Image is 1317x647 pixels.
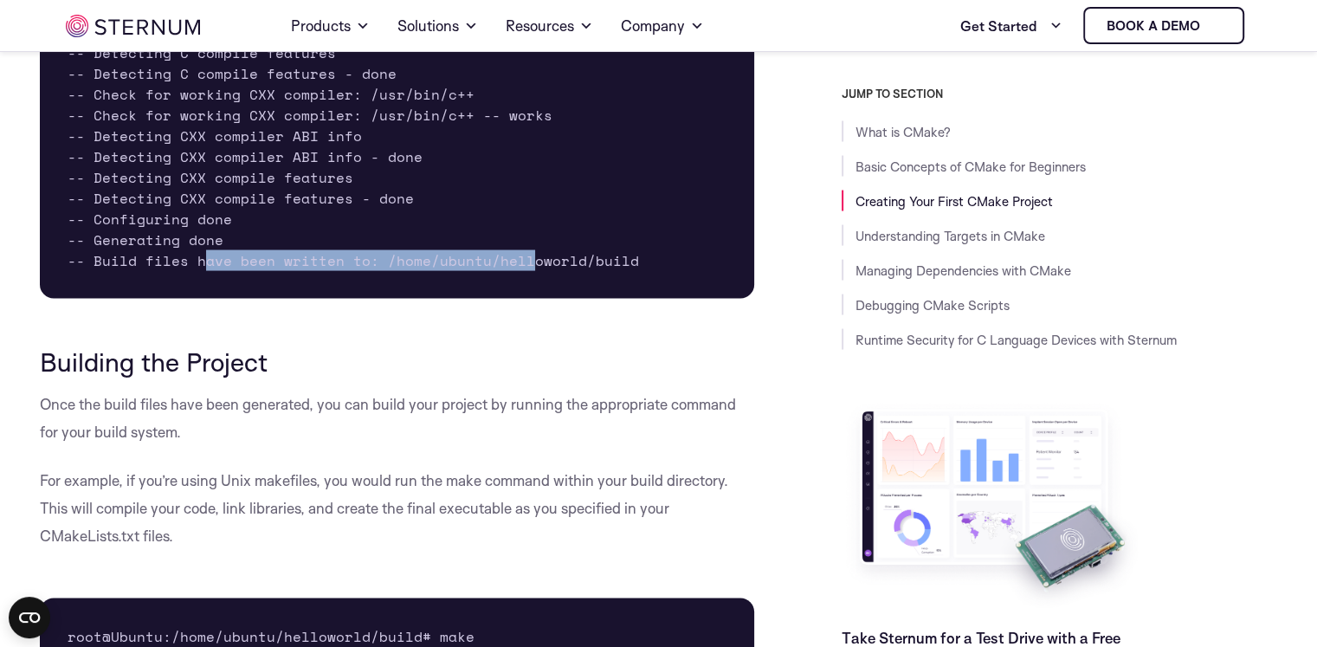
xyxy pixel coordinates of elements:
h3: Building the Project [40,347,755,377]
a: Managing Dependencies with CMake [855,262,1071,279]
a: Book a demo [1083,7,1244,44]
a: Solutions [397,2,478,50]
img: Take Sternum for a Test Drive with a Free Evaluation Kit [842,398,1145,614]
a: Products [291,2,370,50]
a: Resources [506,2,593,50]
a: What is CMake? [855,124,951,140]
img: sternum iot [1207,19,1221,33]
a: Basic Concepts of CMake for Beginners [855,159,1086,175]
a: Company [621,2,704,50]
a: Creating Your First CMake Project [855,193,1053,210]
h3: JUMP TO SECTION [842,87,1287,100]
a: Get Started [960,9,1062,43]
img: sternum iot [66,15,200,37]
button: Open CMP widget [9,597,50,638]
a: Debugging CMake Scripts [855,297,1010,314]
p: For example, if you’re using Unix makefiles, you would run the make command within your build dir... [40,467,755,550]
a: Runtime Security for C Language Devices with Sternum [855,332,1177,348]
p: Once the build files have been generated, you can build your project by running the appropriate c... [40,391,755,446]
a: Understanding Targets in CMake [855,228,1045,244]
